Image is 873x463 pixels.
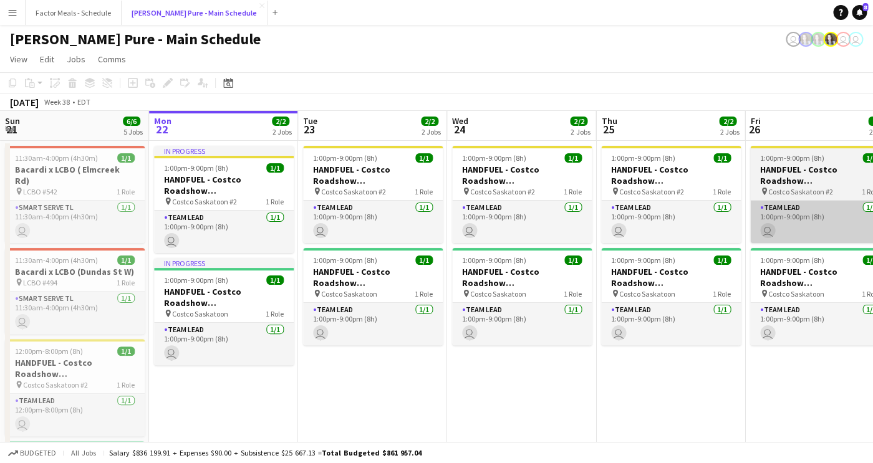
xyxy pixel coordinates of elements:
app-job-card: 1:00pm-9:00pm (8h)1/1HANDFUEL - Costco Roadshow [GEOGRAPHIC_DATA], [GEOGRAPHIC_DATA] Costco Saska... [601,248,741,345]
h3: HANDFUEL - Costco Roadshow [GEOGRAPHIC_DATA], [GEOGRAPHIC_DATA] [154,174,294,196]
span: 8 [862,3,868,11]
span: Costco Saskatoon #2 [470,187,535,196]
span: Week 38 [41,97,72,107]
h3: HANDFUEL - Costco Roadshow [GEOGRAPHIC_DATA], [GEOGRAPHIC_DATA] [5,357,145,379]
span: 1/1 [713,153,731,163]
span: Jobs [67,54,85,65]
span: Costco Saskatoon [321,289,377,298]
span: Costco Saskatoon #2 [619,187,684,196]
span: 24 [450,122,468,136]
span: 6/6 [123,117,140,126]
span: 1/1 [117,153,135,163]
div: 2 Jobs [571,127,590,136]
app-user-avatar: Ashleigh Rains [823,32,838,47]
app-card-role: Team Lead1/112:00pm-8:00pm (8h) [5,394,145,436]
div: In progress1:00pm-9:00pm (8h)1/1HANDFUEL - Costco Roadshow [GEOGRAPHIC_DATA], [GEOGRAPHIC_DATA] C... [154,146,294,253]
app-job-card: 1:00pm-9:00pm (8h)1/1HANDFUEL - Costco Roadshow [GEOGRAPHIC_DATA], [GEOGRAPHIC_DATA] Costco Saska... [601,146,741,243]
span: 1/1 [415,153,433,163]
span: 1:00pm-9:00pm (8h) [462,255,526,265]
h3: HANDFUEL - Costco Roadshow [GEOGRAPHIC_DATA], [GEOGRAPHIC_DATA] [154,286,294,308]
span: 1 Role [564,289,582,298]
span: Budgeted [20,449,56,457]
h1: [PERSON_NAME] Pure - Main Schedule [10,30,261,49]
div: 5 Jobs [123,127,143,136]
app-job-card: 12:00pm-8:00pm (8h)1/1HANDFUEL - Costco Roadshow [GEOGRAPHIC_DATA], [GEOGRAPHIC_DATA] Costco Sask... [5,339,145,436]
span: Costco Saskatoon #2 [23,380,88,389]
span: 1:00pm-9:00pm (8h) [164,163,228,173]
span: 1/1 [266,275,284,285]
button: Budgeted [6,446,58,460]
span: View [10,54,27,65]
div: 2 Jobs [422,127,441,136]
span: Tue [303,115,317,126]
div: 1:00pm-9:00pm (8h)1/1HANDFUEL - Costco Roadshow [GEOGRAPHIC_DATA], [GEOGRAPHIC_DATA] Costco Saska... [303,248,443,345]
span: Costco Saskatoon #2 [172,197,237,206]
app-card-role: Team Lead1/11:00pm-9:00pm (8h) [303,303,443,345]
span: 1 Role [266,309,284,318]
span: Costco Saskatoon #2 [321,187,386,196]
span: 1:00pm-9:00pm (8h) [462,153,526,163]
span: LCBO #542 [23,187,57,196]
app-job-card: In progress1:00pm-9:00pm (8h)1/1HANDFUEL - Costco Roadshow [GEOGRAPHIC_DATA], [GEOGRAPHIC_DATA] C... [154,258,294,365]
span: Sun [5,115,20,126]
a: Edit [35,51,59,67]
app-user-avatar: Tifany Scifo [836,32,851,47]
span: Costco Saskatoon [470,289,526,298]
span: 1 Role [713,289,731,298]
a: View [5,51,32,67]
span: 1 Role [564,187,582,196]
app-job-card: 11:30am-4:00pm (4h30m)1/1Bacardi x LCBO (Dundas St W) LCBO #4941 RoleSmart Serve TL1/111:30am-4:0... [5,248,145,334]
span: 25 [599,122,617,136]
app-user-avatar: Ashleigh Rains [798,32,813,47]
app-user-avatar: Ashleigh Rains [811,32,826,47]
span: Comms [98,54,126,65]
button: Factor Meals - Schedule [26,1,122,25]
span: Thu [601,115,617,126]
span: LCBO #494 [23,278,57,287]
h3: HANDFUEL - Costco Roadshow [GEOGRAPHIC_DATA], [GEOGRAPHIC_DATA] [452,266,592,289]
span: 1/1 [713,255,731,265]
app-job-card: 11:30am-4:00pm (4h30m)1/1Bacardi x LCBO ( Elmcreek Rd) LCBO #5421 RoleSmart Serve TL1/111:30am-4:... [5,146,145,243]
span: 1 Role [713,187,731,196]
span: 1/1 [117,346,135,356]
app-card-role: Smart Serve TL1/111:30am-4:00pm (4h30m) [5,201,145,243]
span: 1/1 [415,255,433,265]
span: Edit [40,54,54,65]
a: Jobs [62,51,90,67]
app-job-card: 1:00pm-9:00pm (8h)1/1HANDFUEL - Costco Roadshow [GEOGRAPHIC_DATA], [GEOGRAPHIC_DATA] Costco Saska... [452,248,592,345]
span: 2/2 [570,117,587,126]
a: Comms [93,51,131,67]
div: Salary $836 199.91 + Expenses $90.00 + Subsistence $25 667.13 = [109,448,422,457]
h3: HANDFUEL - Costco Roadshow [GEOGRAPHIC_DATA], [GEOGRAPHIC_DATA] [601,266,741,289]
app-user-avatar: Leticia Fayzano [786,32,801,47]
button: [PERSON_NAME] Pure - Main Schedule [122,1,268,25]
span: 1 Role [266,197,284,206]
span: Total Budgeted $861 957.04 [322,448,422,457]
h3: HANDFUEL - Costco Roadshow [GEOGRAPHIC_DATA], [GEOGRAPHIC_DATA] [601,164,741,186]
span: 2/2 [272,117,289,126]
span: 2/2 [421,117,438,126]
span: 1 Role [415,187,433,196]
app-card-role: Team Lead1/11:00pm-9:00pm (8h) [601,303,741,345]
span: All jobs [69,448,99,457]
span: Wed [452,115,468,126]
span: Fri [750,115,760,126]
app-card-role: Smart Serve TL1/111:30am-4:00pm (4h30m) [5,292,145,334]
span: 11:30am-4:00pm (4h30m) [15,153,98,163]
div: [DATE] [10,96,39,108]
app-card-role: Team Lead1/11:00pm-9:00pm (8h) [154,323,294,365]
span: 1:00pm-9:00pm (8h) [611,153,675,163]
div: In progress [154,258,294,268]
span: 1 Role [117,380,135,389]
span: 1/1 [564,255,582,265]
span: Costco Saskatoon [172,309,228,318]
app-job-card: 1:00pm-9:00pm (8h)1/1HANDFUEL - Costco Roadshow [GEOGRAPHIC_DATA], [GEOGRAPHIC_DATA] Costco Saska... [303,146,443,243]
span: 21 [3,122,20,136]
span: 1 Role [117,278,135,287]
